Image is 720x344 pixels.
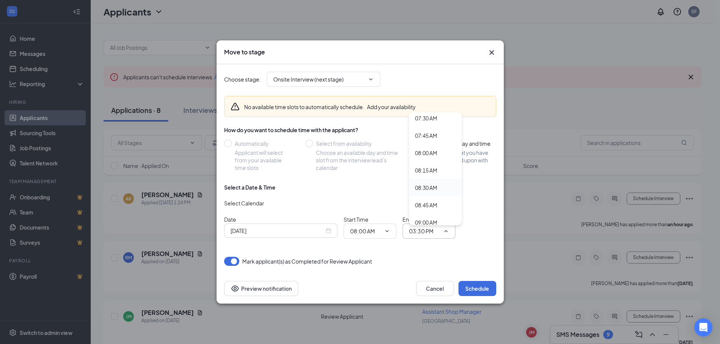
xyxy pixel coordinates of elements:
[224,184,276,191] div: Select a Date & Time
[415,149,437,157] div: 08:00 AM
[694,318,712,336] div: Open Intercom Messenger
[409,227,440,235] input: End time
[224,200,264,207] span: Select Calendar
[350,227,381,235] input: Start time
[224,48,265,56] h3: Move to stage
[244,103,416,111] div: No available time slots to automatically schedule.
[415,114,437,122] div: 07:30 AM
[224,75,261,83] span: Choose stage :
[224,281,298,296] button: Preview notificationEye
[458,281,496,296] button: Schedule
[487,48,496,57] svg: Cross
[415,201,437,209] div: 08:45 AM
[443,228,449,234] svg: ChevronUp
[224,216,236,223] span: Date
[384,228,390,234] svg: ChevronDown
[344,216,369,223] span: Start Time
[367,103,416,111] button: Add your availability
[231,284,240,293] svg: Eye
[224,126,496,134] div: How do you want to schedule time with the applicant?
[416,281,454,296] button: Cancel
[242,257,372,266] span: Mark applicant(s) as Completed for Review Applicant
[415,166,437,174] div: 08:15 AM
[403,216,425,223] span: End Time
[487,48,496,57] button: Close
[415,218,437,227] div: 09:00 AM
[415,184,437,192] div: 08:30 AM
[415,131,437,140] div: 07:45 AM
[368,76,374,82] svg: ChevronDown
[231,227,324,235] input: Sep 17, 2025
[231,102,240,111] svg: Warning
